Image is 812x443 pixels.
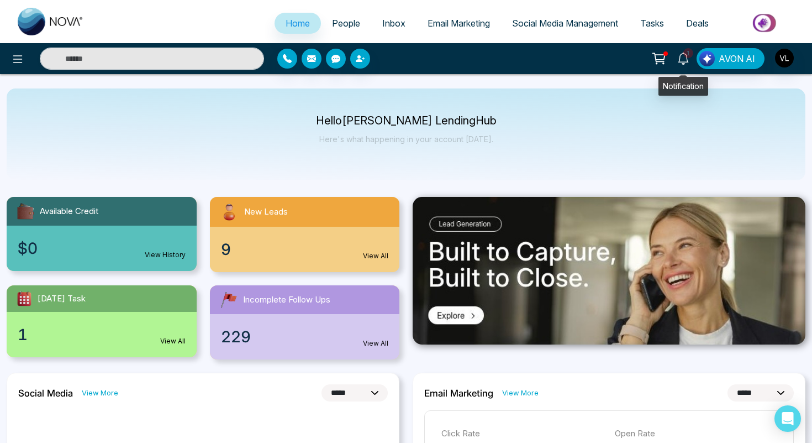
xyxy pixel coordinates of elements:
[699,51,715,66] img: Lead Flow
[244,206,288,218] span: New Leads
[501,13,629,34] a: Social Media Management
[145,250,186,260] a: View History
[502,388,539,398] a: View More
[675,13,720,34] a: Deals
[221,238,231,261] span: 9
[316,116,497,126] p: Hello [PERSON_NAME] LendingHub
[275,13,321,34] a: Home
[413,197,805,345] img: .
[615,428,777,440] p: Open Rate
[775,49,794,67] img: User Avatar
[18,237,38,260] span: $0
[203,197,407,272] a: New Leads9View All
[382,18,405,29] span: Inbox
[416,13,501,34] a: Email Marketing
[18,388,73,399] h2: Social Media
[441,428,604,440] p: Click Rate
[18,8,84,35] img: Nova CRM Logo
[683,48,693,58] span: 1
[363,251,388,261] a: View All
[332,18,360,29] span: People
[512,18,618,29] span: Social Media Management
[15,201,35,221] img: availableCredit.svg
[286,18,310,29] span: Home
[371,13,416,34] a: Inbox
[243,294,330,306] span: Incomplete Follow Ups
[363,338,388,348] a: View All
[203,285,407,359] a: Incomplete Follow Ups229View All
[38,293,86,305] span: [DATE] Task
[686,18,709,29] span: Deals
[428,18,490,29] span: Email Marketing
[219,290,239,310] img: followUps.svg
[640,18,664,29] span: Tasks
[658,77,708,96] div: Notification
[82,388,118,398] a: View More
[221,325,251,348] span: 229
[15,290,33,308] img: todayTask.svg
[160,336,186,346] a: View All
[725,11,805,35] img: Market-place.gif
[321,13,371,34] a: People
[424,388,493,399] h2: Email Marketing
[670,48,697,67] a: 1
[629,13,675,34] a: Tasks
[697,48,764,69] button: AVON AI
[219,201,240,222] img: newLeads.svg
[18,323,28,346] span: 1
[316,134,497,144] p: Here's what happening in your account [DATE].
[774,405,801,432] div: Open Intercom Messenger
[40,205,98,218] span: Available Credit
[719,52,755,65] span: AVON AI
